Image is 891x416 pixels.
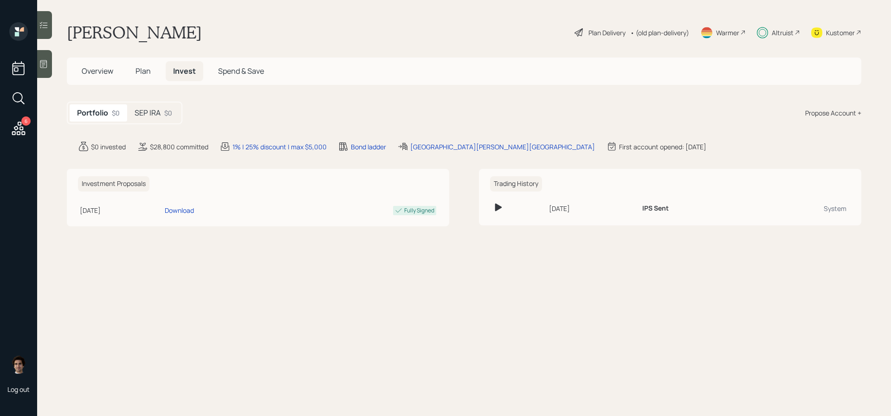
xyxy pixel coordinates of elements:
div: $0 [112,108,120,118]
div: [GEOGRAPHIC_DATA][PERSON_NAME][GEOGRAPHIC_DATA] [410,142,595,152]
div: Bond ladder [351,142,386,152]
h6: Trading History [490,176,542,192]
h6: IPS Sent [642,205,669,212]
div: • (old plan-delivery) [630,28,689,38]
h5: Portfolio [77,109,108,117]
div: Altruist [772,28,794,38]
div: Plan Delivery [588,28,626,38]
div: Download [165,205,194,215]
div: 6 [21,116,31,126]
div: 1% | 25% discount | max $5,000 [232,142,327,152]
span: Plan [136,66,151,76]
div: $0 invested [91,142,126,152]
h1: [PERSON_NAME] [67,22,202,43]
div: First account opened: [DATE] [619,142,706,152]
div: $0 [164,108,172,118]
div: System [754,204,846,213]
div: Warmer [716,28,739,38]
div: [DATE] [80,205,161,215]
div: Log out [7,385,30,394]
h5: SEP IRA [135,109,161,117]
div: Kustomer [826,28,855,38]
span: Spend & Save [218,66,264,76]
span: Overview [82,66,113,76]
h6: Investment Proposals [78,176,149,192]
div: Fully Signed [404,206,434,215]
div: $28,800 committed [150,142,208,152]
div: Propose Account + [805,108,861,118]
div: [DATE] [549,204,635,213]
span: Invest [173,66,196,76]
img: harrison-schaefer-headshot-2.png [9,355,28,374]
